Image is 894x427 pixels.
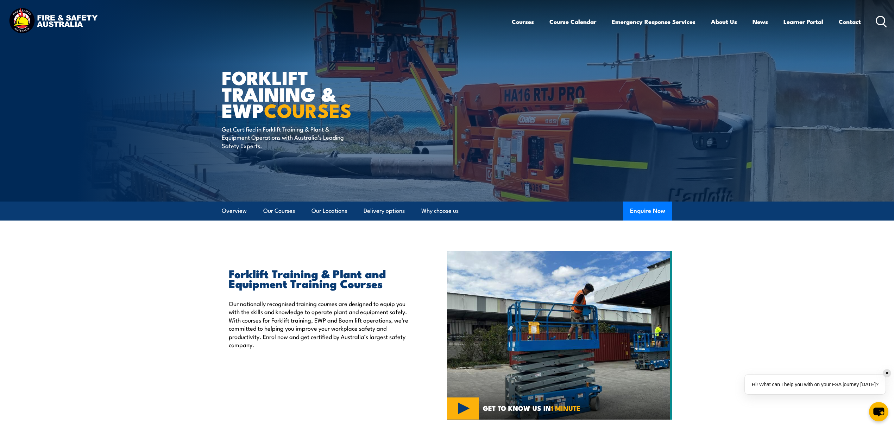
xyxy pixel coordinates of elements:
[421,202,459,220] a: Why choose us
[483,405,580,411] span: GET TO KNOW US IN
[222,202,247,220] a: Overview
[623,202,672,221] button: Enquire Now
[364,202,405,220] a: Delivery options
[447,251,672,420] img: Verification of Competency (VOC) for Elevating Work Platform (EWP) Under 11m
[551,403,580,413] strong: 1 MINUTE
[264,95,352,124] strong: COURSES
[711,12,737,31] a: About Us
[311,202,347,220] a: Our Locations
[229,268,415,288] h2: Forklift Training & Plant and Equipment Training Courses
[222,69,396,118] h1: Forklift Training & EWP
[263,202,295,220] a: Our Courses
[512,12,534,31] a: Courses
[222,125,350,149] p: Get Certified in Forklift Training & Plant & Equipment Operations with Australia’s Leading Safety...
[229,299,415,349] p: Our nationally recognised training courses are designed to equip you with the skills and knowledg...
[753,12,768,31] a: News
[783,12,823,31] a: Learner Portal
[883,369,891,377] div: ✕
[612,12,695,31] a: Emergency Response Services
[549,12,596,31] a: Course Calendar
[839,12,861,31] a: Contact
[745,375,886,394] div: Hi! What can I help you with on your FSA journey [DATE]?
[869,402,888,421] button: chat-button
